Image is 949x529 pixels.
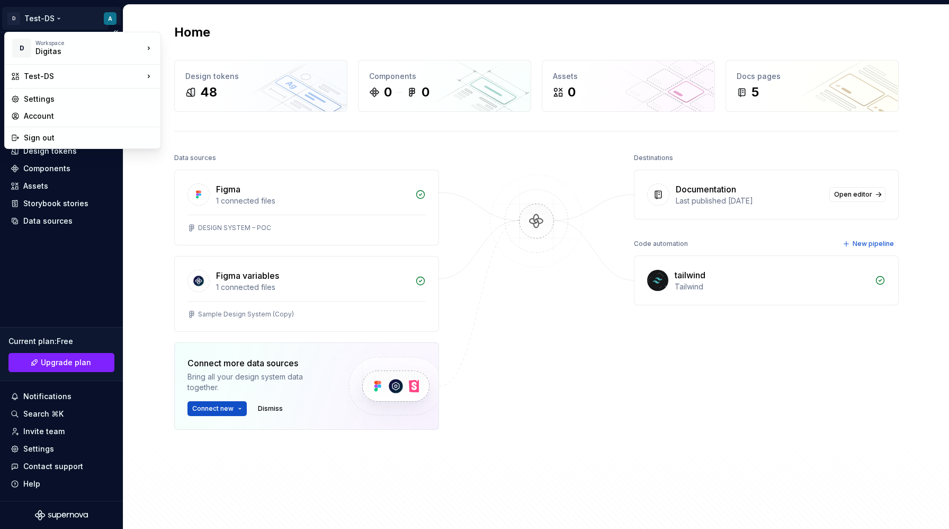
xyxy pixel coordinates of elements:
div: Test-DS [24,71,144,82]
div: Workspace [35,40,144,46]
div: Digitas [35,46,126,57]
div: Account [24,111,154,121]
div: Sign out [24,133,154,143]
div: Settings [24,94,154,104]
div: D [12,39,31,58]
